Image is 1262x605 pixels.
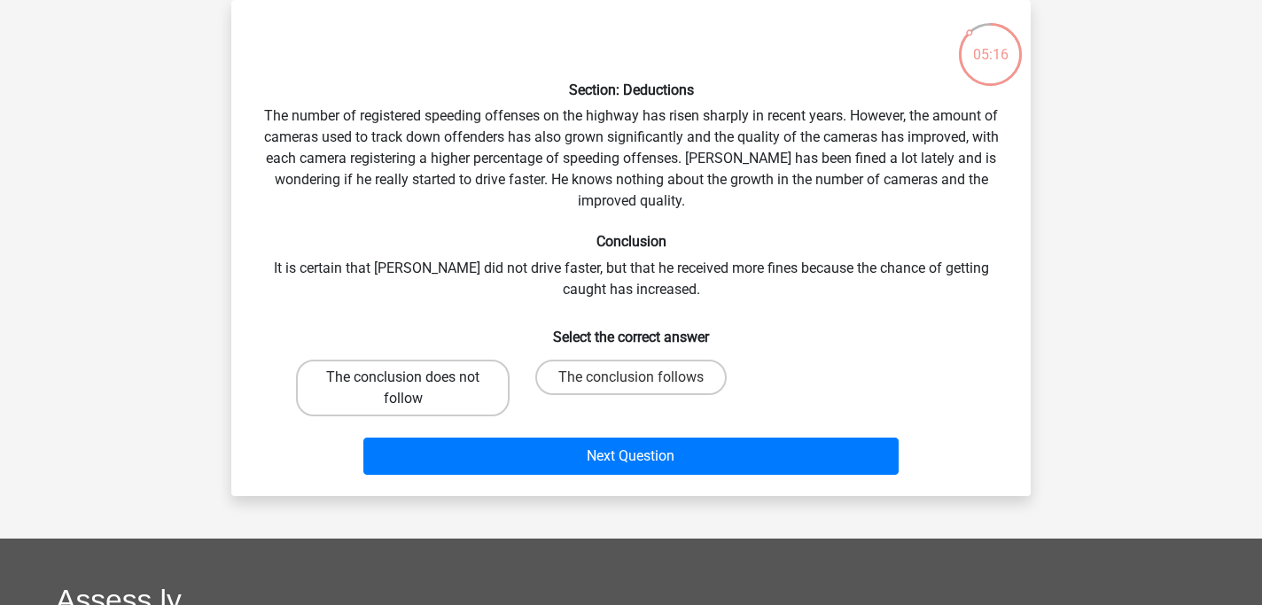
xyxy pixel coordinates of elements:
label: The conclusion follows [535,360,727,395]
h6: Section: Deductions [260,81,1002,98]
div: 05:16 [957,21,1024,66]
h6: Select the correct answer [260,314,1002,345]
h6: Conclusion [260,233,1002,250]
label: The conclusion does not follow [296,360,510,416]
div: The number of registered speeding offenses on the highway has risen sharply in recent years. Howe... [238,14,1024,482]
button: Next Question [363,438,900,475]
